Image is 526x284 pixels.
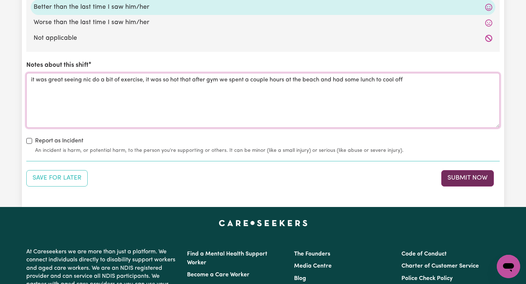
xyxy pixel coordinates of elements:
[497,255,520,278] iframe: Button to launch messaging window
[34,3,492,12] label: Better than the last time I saw him/her
[401,251,447,257] a: Code of Conduct
[294,263,332,269] a: Media Centre
[401,276,453,281] a: Police Check Policy
[26,170,88,186] button: Save your job report
[26,73,500,128] textarea: it was great seeing nic do a bit of exercise, it was so hot that after gym we spent a couple hour...
[401,263,479,269] a: Charter of Customer Service
[294,251,330,257] a: The Founders
[294,276,306,281] a: Blog
[219,220,308,226] a: Careseekers home page
[441,170,494,186] button: Submit your job report
[187,272,249,278] a: Become a Care Worker
[26,61,88,70] label: Notes about this shift
[35,147,500,154] small: An incident is harm, or potential harm, to the person you're supporting or others. It can be mino...
[35,137,83,145] label: Report as Incident
[34,18,492,27] label: Worse than the last time I saw him/her
[34,34,492,43] label: Not applicable
[187,251,267,266] a: Find a Mental Health Support Worker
